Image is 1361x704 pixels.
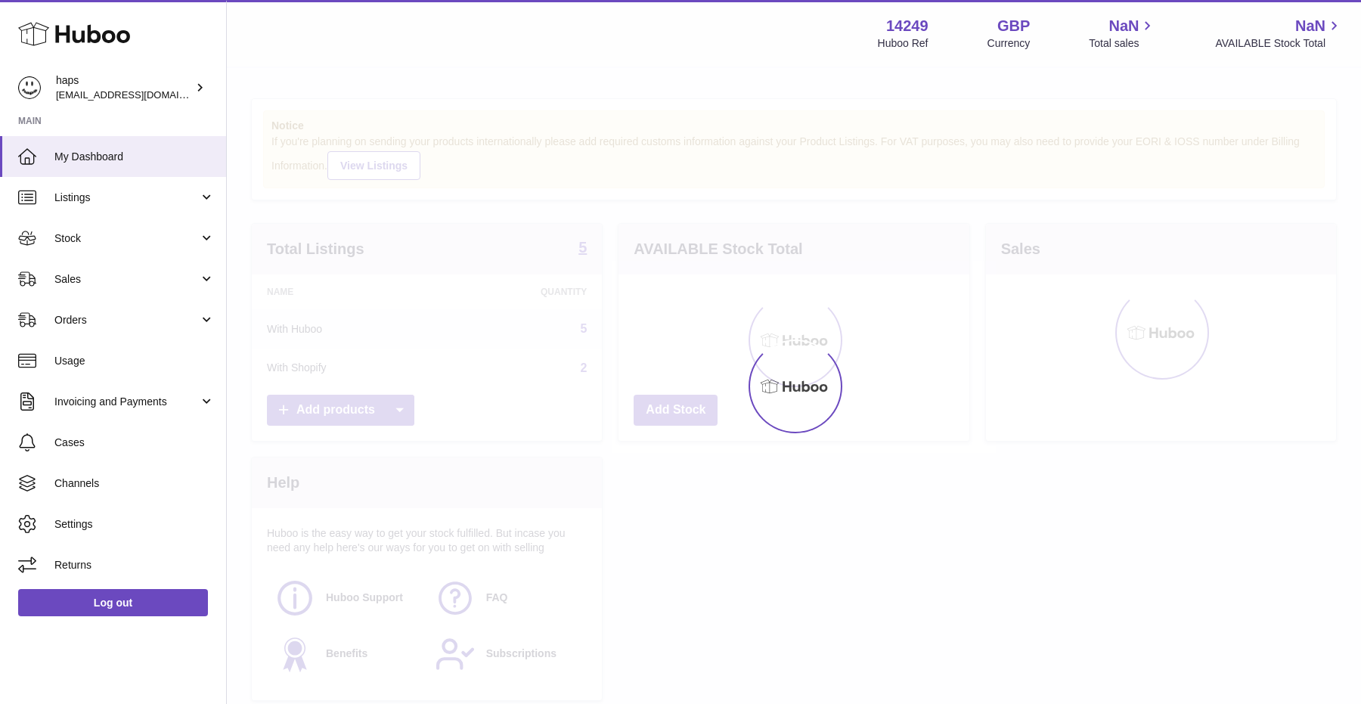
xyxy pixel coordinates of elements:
[1215,36,1343,51] span: AVAILABLE Stock Total
[54,476,215,491] span: Channels
[1089,36,1156,51] span: Total sales
[56,73,192,102] div: haps
[987,36,1031,51] div: Currency
[54,517,215,532] span: Settings
[56,88,222,101] span: [EMAIL_ADDRESS][DOMAIN_NAME]
[997,16,1030,36] strong: GBP
[18,76,41,99] img: hello@gethaps.co.uk
[54,558,215,572] span: Returns
[54,272,199,287] span: Sales
[54,354,215,368] span: Usage
[878,36,929,51] div: Huboo Ref
[1089,16,1156,51] a: NaN Total sales
[18,589,208,616] a: Log out
[54,436,215,450] span: Cases
[54,313,199,327] span: Orders
[1215,16,1343,51] a: NaN AVAILABLE Stock Total
[1295,16,1325,36] span: NaN
[54,150,215,164] span: My Dashboard
[54,191,199,205] span: Listings
[1108,16,1139,36] span: NaN
[54,395,199,409] span: Invoicing and Payments
[886,16,929,36] strong: 14249
[54,231,199,246] span: Stock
